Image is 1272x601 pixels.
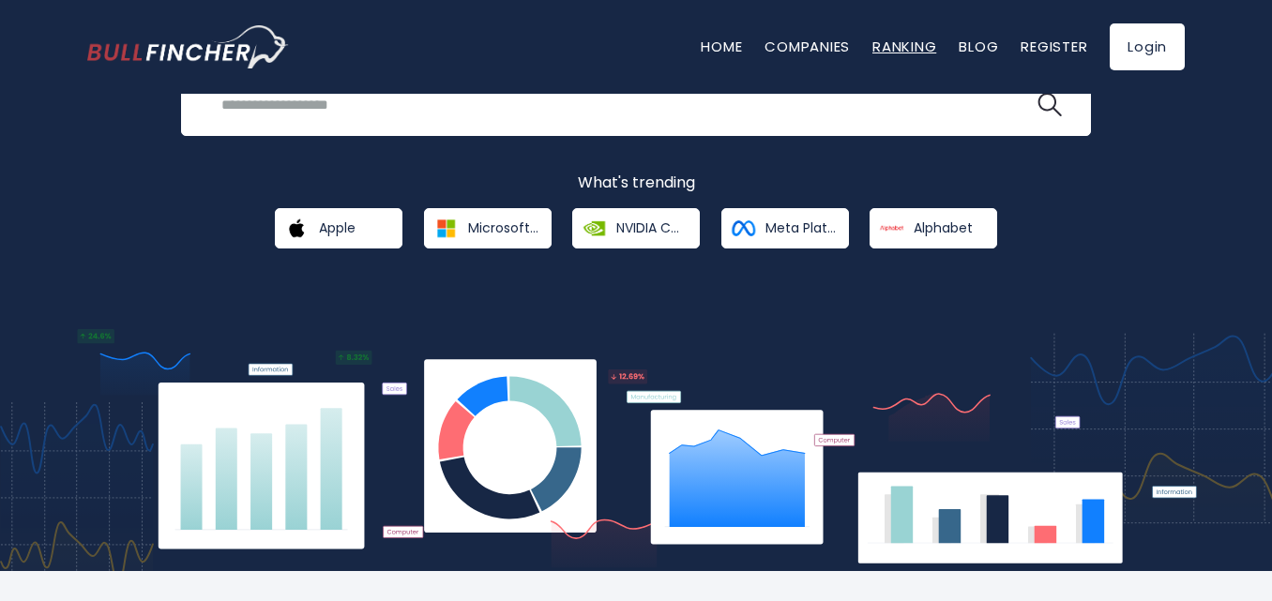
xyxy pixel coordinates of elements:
a: NVIDIA Corporation [572,208,700,248]
a: Apple [275,208,402,248]
a: Ranking [872,37,936,56]
p: What's trending [87,173,1185,193]
a: Companies [765,37,850,56]
span: Microsoft Corporation [468,219,538,236]
img: bullfincher logo [87,25,289,68]
a: Go to homepage [87,25,289,68]
img: search icon [1037,93,1062,117]
a: Blog [959,37,998,56]
span: Alphabet [914,219,973,236]
a: Meta Platforms [721,208,849,248]
span: Apple [319,219,356,236]
span: Meta Platforms [765,219,836,236]
span: NVIDIA Corporation [616,219,687,236]
a: Microsoft Corporation [424,208,552,248]
a: Home [701,37,742,56]
a: Alphabet [870,208,997,248]
a: Register [1021,37,1087,56]
a: Login [1110,23,1185,70]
